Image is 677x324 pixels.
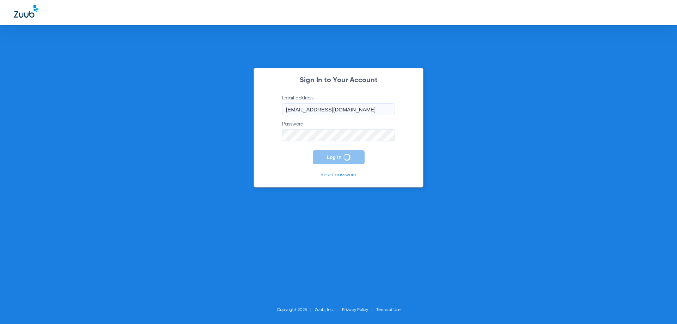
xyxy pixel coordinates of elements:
[272,77,405,84] h2: Sign In to Your Account
[14,5,38,18] img: Zuub Logo
[313,150,365,164] button: Log In
[282,121,395,141] label: Password
[282,103,395,115] input: Email address
[277,306,315,313] li: Copyright 2025
[282,94,395,115] label: Email address
[321,172,356,177] a: Reset password
[376,308,401,312] a: Terms of Use
[327,154,342,160] span: Log In
[282,129,395,141] input: Password
[642,290,677,324] iframe: Chat Widget
[342,308,368,312] a: Privacy Policy
[315,306,342,313] li: Zuub, Inc.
